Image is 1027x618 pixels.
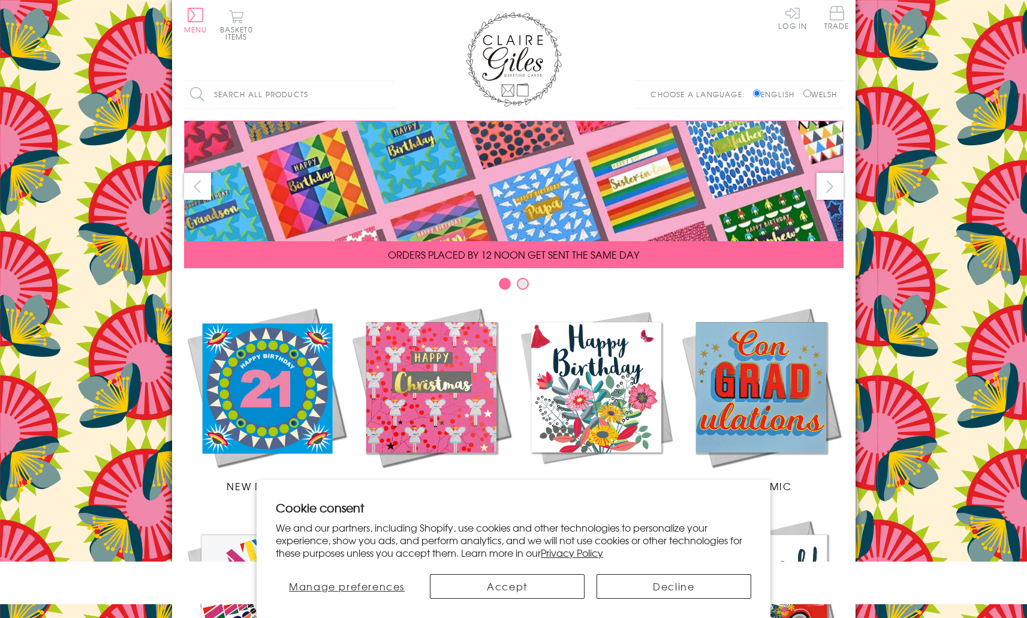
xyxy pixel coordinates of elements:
a: Academic [679,305,844,493]
span: New Releases [227,479,305,493]
div: Carousel Pagination [184,277,844,296]
span: 0 items [225,24,253,42]
img: Claire Giles Greetings Cards [466,12,562,107]
input: Welsh [803,89,811,97]
p: We and our partners, including Shopify, use cookies and other technologies to personalize your ex... [276,521,751,559]
a: Trade [824,6,850,32]
a: New Releases [184,305,349,493]
button: Basket0 items [220,10,253,40]
input: Search all products [184,81,394,108]
span: Manage preferences [289,579,405,593]
button: Carousel Page 2 [517,278,529,290]
span: Christmas [400,479,462,493]
span: Academic [730,479,792,493]
span: Menu [184,24,207,35]
h2: Cookie consent [276,499,751,516]
button: Manage preferences [276,574,418,599]
a: Birthdays [514,305,679,493]
button: Decline [597,574,751,599]
a: Christmas [349,305,514,493]
a: Privacy Policy [541,545,603,560]
label: English [753,89,800,100]
button: prev [184,173,211,200]
span: Trade [824,6,850,29]
button: next [817,173,844,200]
a: Log In [778,6,807,29]
input: English [753,89,761,97]
button: Menu [184,8,207,33]
span: ORDERS PLACED BY 12 NOON GET SENT THE SAME DAY [388,247,639,262]
p: Choose a language: [650,89,751,100]
input: Search [382,81,394,108]
label: Welsh [803,89,838,100]
button: Accept [430,574,585,599]
span: Birthdays [567,479,625,493]
button: Carousel Page 1 (Current Slide) [499,278,511,290]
